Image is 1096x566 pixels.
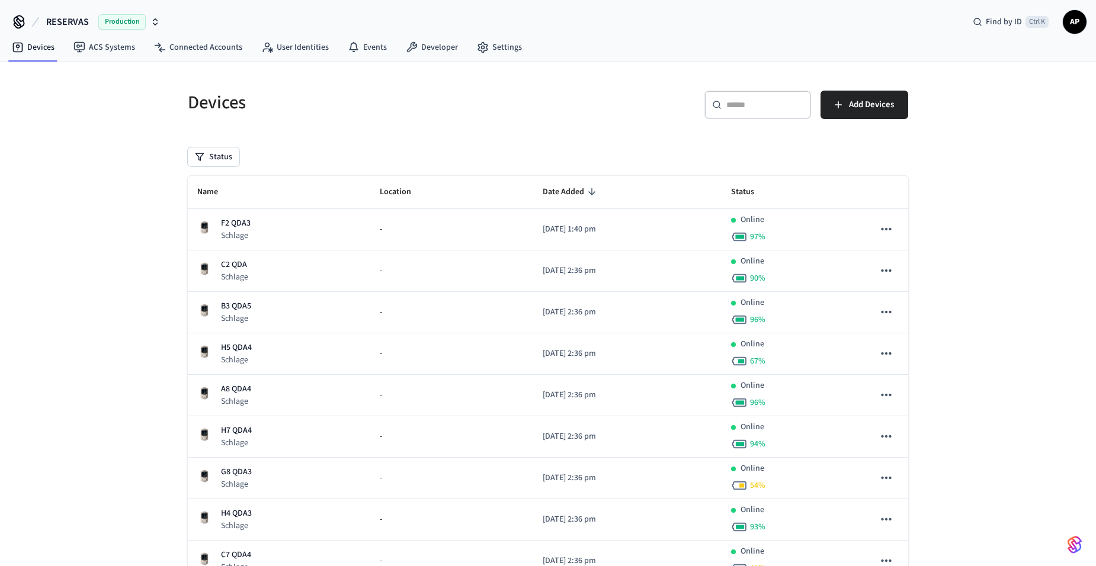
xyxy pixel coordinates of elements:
[221,354,252,366] p: Schlage
[986,16,1022,28] span: Find by ID
[197,386,211,400] img: Schlage Sense Smart Deadbolt with Camelot Trim, Front
[197,510,211,525] img: Schlage Sense Smart Deadbolt with Camelot Trim, Front
[849,97,894,112] span: Add Devices
[741,545,764,558] p: Online
[221,424,252,437] p: H7 QDA4
[750,314,765,326] span: 96 %
[221,271,248,283] p: Schlage
[221,383,251,395] p: A8 QDA4
[396,37,467,58] a: Developer
[741,214,764,226] p: Online
[197,469,211,483] img: Schlage Sense Smart Deadbolt with Camelot Trim, Front
[1064,11,1085,33] span: AP
[750,438,765,450] span: 94 %
[741,255,764,268] p: Online
[750,231,765,243] span: 97 %
[188,91,541,115] h5: Devices
[380,265,382,277] span: -
[543,183,600,201] span: Date Added
[741,462,764,475] p: Online
[963,11,1058,33] div: Find by IDCtrl K
[221,342,252,354] p: H5 QDA4
[252,37,338,58] a: User Identities
[221,395,251,407] p: Schlage
[221,507,252,520] p: H4 QDA3
[197,183,233,201] span: Name
[750,355,765,367] span: 67 %
[741,297,764,309] p: Online
[145,37,252,58] a: Connected Accounts
[543,430,712,443] p: [DATE] 2:36 pm
[197,345,211,359] img: Schlage Sense Smart Deadbolt with Camelot Trim, Front
[543,513,712,526] p: [DATE] 2:36 pm
[197,427,211,442] img: Schlage Sense Smart Deadbolt with Camelot Trim, Front
[467,37,531,58] a: Settings
[821,91,908,119] button: Add Devices
[221,437,252,449] p: Schlage
[380,306,382,319] span: -
[731,183,770,201] span: Status
[543,389,712,401] p: [DATE] 2:36 pm
[543,306,712,319] p: [DATE] 2:36 pm
[750,397,765,409] span: 96 %
[380,430,382,443] span: -
[98,14,146,30] span: Production
[221,466,252,478] p: G8 QDA3
[221,520,252,532] p: Schlage
[380,513,382,526] span: -
[221,478,252,490] p: Schlage
[543,265,712,277] p: [DATE] 2:36 pm
[741,338,764,350] p: Online
[64,37,145,58] a: ACS Systems
[197,262,211,276] img: Schlage Sense Smart Deadbolt with Camelot Trim, Front
[188,147,239,166] button: Status
[221,230,251,242] p: Schlage
[380,472,382,484] span: -
[380,389,382,401] span: -
[221,300,251,313] p: B3 QDA5
[1063,10,1087,34] button: AP
[197,552,211,566] img: Schlage Sense Smart Deadbolt with Camelot Trim, Front
[221,259,248,271] p: C2 QDA
[750,272,765,284] span: 90 %
[221,549,251,561] p: C7 QDA4
[338,37,396,58] a: Events
[221,313,251,324] p: Schlage
[1026,16,1049,28] span: Ctrl K
[2,37,64,58] a: Devices
[221,217,251,230] p: F2 QDA3
[543,348,712,360] p: [DATE] 2:36 pm
[1068,535,1082,554] img: SeamLogoGradient.69752ec5.svg
[197,220,211,234] img: Schlage Sense Smart Deadbolt with Camelot Trim, Front
[380,223,382,236] span: -
[543,223,712,236] p: [DATE] 1:40 pm
[741,421,764,433] p: Online
[46,15,89,29] span: RESERVAS
[197,303,211,317] img: Schlage Sense Smart Deadbolt with Camelot Trim, Front
[543,472,712,484] p: [DATE] 2:36 pm
[750,480,765,491] span: 54 %
[741,504,764,516] p: Online
[750,521,765,533] span: 93 %
[380,348,382,360] span: -
[380,183,427,201] span: Location
[741,380,764,392] p: Online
